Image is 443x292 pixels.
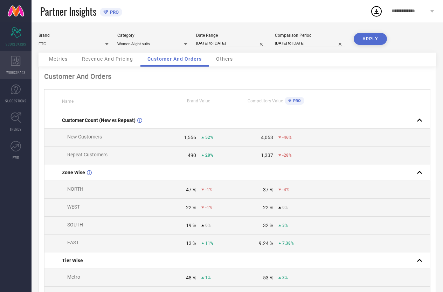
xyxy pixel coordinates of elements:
span: -1% [205,187,212,192]
div: 37 % [263,187,273,192]
div: 9.24 % [259,240,273,246]
button: APPLY [354,33,387,45]
div: Open download list [370,5,383,18]
div: 32 % [263,223,273,228]
span: Competitors Value [248,99,283,103]
span: 28% [205,153,213,158]
span: Repeat Customers [67,152,108,157]
span: Tier Wise [62,258,83,263]
input: Select date range [196,40,266,47]
span: WORKSPACE [6,70,26,75]
div: 13 % [186,240,196,246]
span: NORTH [67,186,83,192]
div: 22 % [263,205,273,210]
span: Metrics [49,56,68,62]
span: 11% [205,241,213,246]
div: 1,556 [184,135,196,140]
span: -46% [282,135,292,140]
span: -1% [205,205,212,210]
span: Others [216,56,233,62]
div: Date Range [196,33,266,38]
div: 47 % [186,187,196,192]
span: Metro [67,274,80,280]
span: 52% [205,135,213,140]
span: 3% [282,223,288,228]
span: 1% [205,275,211,280]
input: Select comparison period [275,40,345,47]
span: EAST [67,240,79,245]
span: -4% [282,187,289,192]
div: 4,053 [261,135,273,140]
span: SOUTH [67,222,83,228]
div: 53 % [263,275,273,280]
span: SCORECARDS [6,41,26,47]
div: 48 % [186,275,196,280]
span: Zone Wise [62,170,85,175]
div: 1,337 [261,152,273,158]
span: Brand Value [187,99,210,103]
span: PRO [108,9,119,15]
div: Category [117,33,187,38]
span: Customer Count (New vs Repeat) [62,117,136,123]
div: 490 [188,152,196,158]
span: TRENDS [10,127,22,132]
span: 7.38% [282,241,294,246]
span: 3% [282,275,288,280]
span: -28% [282,153,292,158]
div: Brand [39,33,109,38]
span: SUGGESTIONS [5,98,27,103]
span: WEST [67,204,80,210]
span: Name [62,99,74,104]
span: Partner Insights [40,4,96,19]
span: Revenue And Pricing [82,56,133,62]
div: Comparison Period [275,33,345,38]
div: 19 % [186,223,196,228]
span: 0% [282,205,288,210]
span: PRO [291,99,301,103]
span: 0% [205,223,211,228]
div: 22 % [186,205,196,210]
div: Customer And Orders [44,72,430,81]
span: Customer And Orders [147,56,202,62]
span: New Customers [67,134,102,140]
span: FWD [13,155,19,160]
